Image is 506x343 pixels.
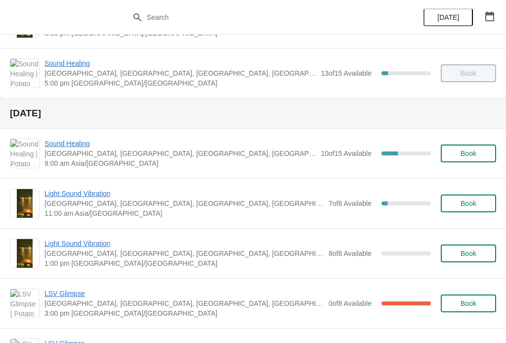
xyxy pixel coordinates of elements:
img: Sound Healing | Potato Head Suites & Studios, Jalan Petitenget, Seminyak, Badung Regency, Bali, I... [10,139,39,168]
span: Book [461,299,476,307]
span: Book [461,199,476,207]
span: [GEOGRAPHIC_DATA], [GEOGRAPHIC_DATA], [GEOGRAPHIC_DATA], [GEOGRAPHIC_DATA], [GEOGRAPHIC_DATA] [44,248,324,258]
span: 9:00 am Asia/[GEOGRAPHIC_DATA] [44,158,316,168]
span: 1:00 pm [GEOGRAPHIC_DATA]/[GEOGRAPHIC_DATA] [44,258,324,268]
button: Book [441,145,496,162]
span: 3:00 pm [GEOGRAPHIC_DATA]/[GEOGRAPHIC_DATA] [44,308,324,318]
span: [GEOGRAPHIC_DATA], [GEOGRAPHIC_DATA], [GEOGRAPHIC_DATA], [GEOGRAPHIC_DATA], [GEOGRAPHIC_DATA] [44,198,324,208]
span: 0 of 8 Available [329,299,372,307]
span: 13 of 15 Available [321,69,372,77]
button: Book [441,195,496,212]
button: [DATE] [423,8,473,26]
span: 7 of 8 Available [329,199,372,207]
span: 8 of 8 Available [329,249,372,257]
h2: [DATE] [10,108,496,118]
img: LSV Glimpse | Potato Head Suites & Studios, Jalan Petitenget, Seminyak, Badung Regency, Bali, Ind... [10,289,39,318]
button: Book [441,294,496,312]
input: Search [146,8,379,26]
img: Sound Healing | Potato Head Suites & Studios, Jalan Petitenget, Seminyak, Badung Regency, Bali, I... [10,59,39,88]
span: Sound Healing [44,58,316,68]
span: [GEOGRAPHIC_DATA], [GEOGRAPHIC_DATA], [GEOGRAPHIC_DATA], [GEOGRAPHIC_DATA], [GEOGRAPHIC_DATA] [44,148,316,158]
img: Light Sound Vibration | Potato Head Suites & Studios, Jalan Petitenget, Seminyak, Badung Regency,... [17,189,33,218]
span: Light Sound Vibration [44,189,324,198]
span: Book [461,249,476,257]
span: Light Sound Vibration [44,239,324,248]
span: 10 of 15 Available [321,149,372,157]
span: 5:00 pm [GEOGRAPHIC_DATA]/[GEOGRAPHIC_DATA] [44,78,316,88]
span: [GEOGRAPHIC_DATA], [GEOGRAPHIC_DATA], [GEOGRAPHIC_DATA], [GEOGRAPHIC_DATA], [GEOGRAPHIC_DATA] [44,298,324,308]
span: LSV Glimpse [44,289,324,298]
span: Sound Healing [44,139,316,148]
span: [DATE] [437,13,459,21]
button: Book [441,245,496,262]
span: Book [461,149,476,157]
img: Light Sound Vibration | Potato Head Suites & Studios, Jalan Petitenget, Seminyak, Badung Regency,... [17,239,33,268]
span: [GEOGRAPHIC_DATA], [GEOGRAPHIC_DATA], [GEOGRAPHIC_DATA], [GEOGRAPHIC_DATA], [GEOGRAPHIC_DATA] [44,68,316,78]
span: 11:00 am Asia/[GEOGRAPHIC_DATA] [44,208,324,218]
